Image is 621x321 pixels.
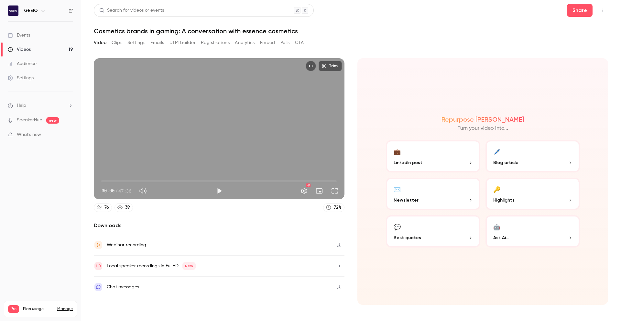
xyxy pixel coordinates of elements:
div: Settings [8,75,34,81]
div: 76 [104,204,109,211]
a: 76 [94,203,112,212]
div: Webinar recording [107,241,146,249]
div: 72 % [334,204,342,211]
span: 47:36 [118,187,131,194]
span: New [182,262,196,270]
span: LinkedIn post [394,159,422,166]
button: 💬Best quotes [386,215,480,248]
span: / [115,187,118,194]
button: Settings [297,184,310,197]
a: 39 [114,203,133,212]
span: Pro [8,305,19,313]
span: 00:00 [102,187,114,194]
div: 🖊️ [493,147,500,157]
a: 72% [323,203,344,212]
div: 🤖 [493,222,500,232]
span: new [46,117,59,124]
button: 🖊️Blog article [485,140,580,172]
a: Manage [57,306,73,312]
div: 00:00 [102,187,131,194]
button: Top Bar Actions [598,5,608,16]
h2: Downloads [94,222,344,229]
span: Best quotes [394,234,421,241]
div: Chat messages [107,283,139,291]
button: Embed [260,38,275,48]
div: Videos [8,46,31,53]
span: Newsletter [394,197,419,204]
div: Events [8,32,30,39]
div: 🔑 [493,184,500,194]
h2: Repurpose [PERSON_NAME] [441,116,524,123]
img: GEEIQ [8,6,18,16]
button: Settings [127,38,145,48]
button: CTA [295,38,304,48]
button: Turn on miniplayer [313,184,326,197]
div: HD [306,183,310,187]
li: help-dropdown-opener [8,102,73,109]
span: What's new [17,131,41,138]
button: Full screen [328,184,341,197]
button: Emails [150,38,164,48]
span: Plan usage [23,306,53,312]
button: 💼LinkedIn post [386,140,480,172]
div: 💬 [394,222,401,232]
div: Search for videos or events [99,7,164,14]
button: ✉️Newsletter [386,178,480,210]
span: Highlights [493,197,515,204]
h1: Cosmetics brands in gaming: A conversation with essence cosmetics [94,27,608,35]
button: 🤖Ask Ai... [485,215,580,248]
button: Clips [112,38,122,48]
p: Turn your video into... [458,125,508,132]
div: Local speaker recordings in FullHD [107,262,196,270]
div: 39 [125,204,130,211]
button: Video [94,38,106,48]
button: Polls [280,38,290,48]
button: Share [567,4,593,17]
button: Trim [319,61,342,71]
button: Analytics [235,38,255,48]
button: 🔑Highlights [485,178,580,210]
div: Audience [8,61,37,67]
button: Embed video [306,61,316,71]
button: Mute [136,184,149,197]
button: Play [213,184,226,197]
a: SpeakerHub [17,117,42,124]
button: UTM builder [169,38,196,48]
span: Help [17,102,26,109]
span: Ask Ai... [493,234,509,241]
span: Blog article [493,159,518,166]
h6: GEEIQ [24,7,38,14]
div: ✉️ [394,184,401,194]
button: Registrations [201,38,230,48]
div: 💼 [394,147,401,157]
